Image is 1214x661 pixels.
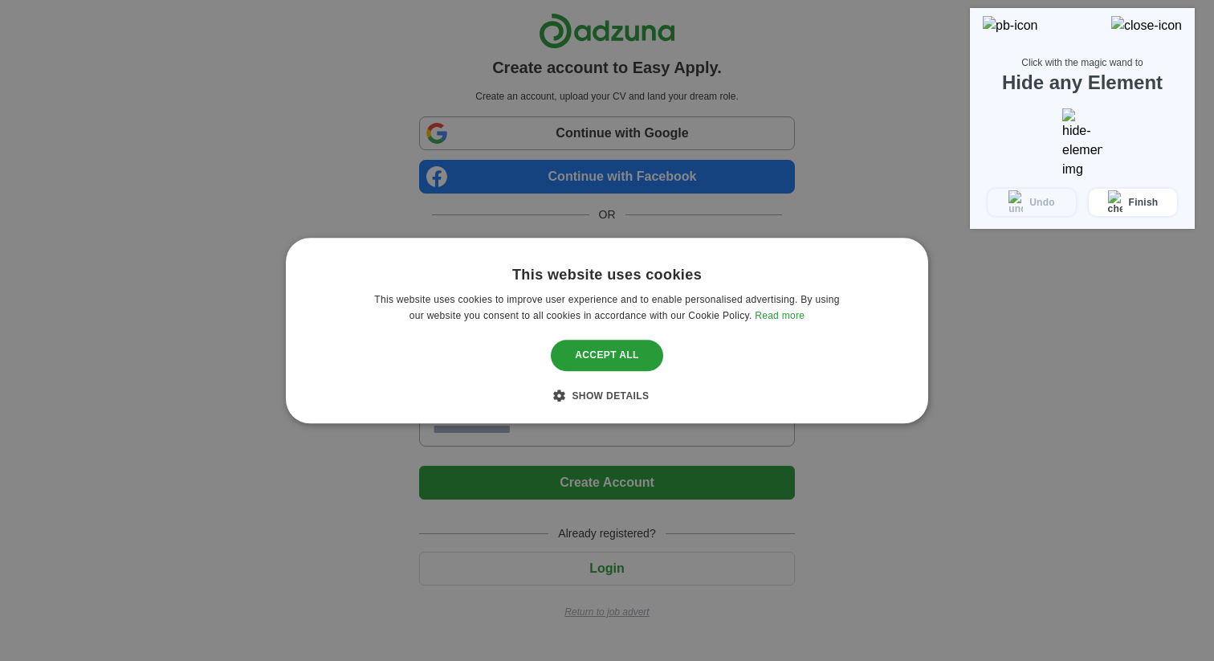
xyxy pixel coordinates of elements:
[1008,190,1055,214] span: Undo
[1111,16,1182,35] img: close-icon
[1108,190,1122,214] img: check
[988,189,1076,216] button: undoUndo
[1089,189,1177,216] button: checkFinish
[1002,72,1163,93] div: Hide any Element
[983,16,1071,35] img: pb-icon
[1008,190,1023,214] img: undo
[1108,190,1159,214] span: Finish
[1021,56,1143,69] div: Click with the magic wand to
[1062,108,1102,179] img: hide-element-img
